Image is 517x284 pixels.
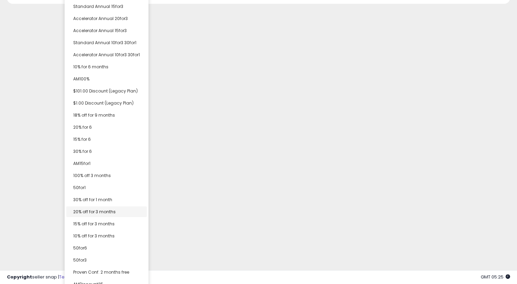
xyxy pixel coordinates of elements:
span: Accelerator Annual 15for3 [73,28,127,33]
span: 30% for 6 [73,148,92,154]
span: 15% off for 3 months [73,221,115,227]
span: 100% off 3 months [73,173,111,178]
span: 30% off for 1 month [73,197,112,203]
span: 18% off for 9 months [73,112,115,118]
span: 20% for 6 [73,124,92,130]
span: $1.00 Discount (Legacy Plan) [73,100,134,106]
span: AM100% [73,76,89,82]
span: Proven Conf. 2 months free [73,269,129,275]
span: Accelerator Annual 10for3 30for1 [73,52,140,58]
span: 20% off for 3 months [73,209,116,215]
span: Standard Annual 15for3 [73,3,123,9]
strong: Copyright [7,274,32,280]
span: 10% for 6 months [73,64,108,70]
span: $101.00 Discount (Legacy Plan) [73,88,138,94]
span: 50for3 [73,257,87,263]
span: Accelerator Annual 20for3 [73,16,128,21]
span: 2025-09-16 05:25 GMT [481,274,510,280]
span: AM15for1 [73,160,90,166]
span: Standard Annual 10for3 30for1 [73,40,136,46]
span: 10% off for 3 months [73,233,115,239]
span: 50for1 [73,185,86,190]
span: 15% for 6 [73,136,91,142]
a: Terms of Use [59,274,88,280]
span: 50for6 [73,245,87,251]
div: seller snap | | [7,274,120,281]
